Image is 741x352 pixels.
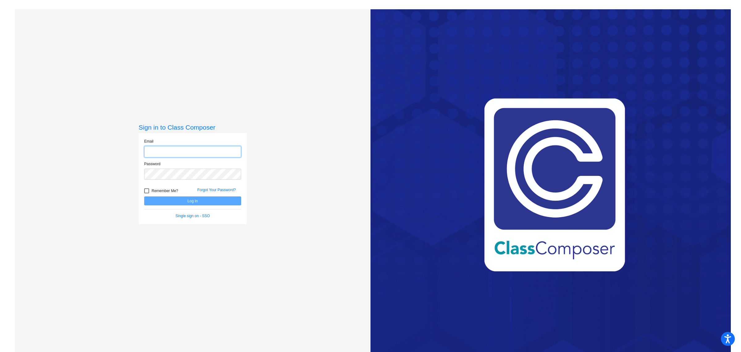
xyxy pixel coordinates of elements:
[197,188,236,192] a: Forgot Your Password?
[144,161,161,167] label: Password
[152,187,178,195] span: Remember Me?
[175,214,210,218] a: Single sign on - SSO
[144,196,241,205] button: Log In
[144,139,153,144] label: Email
[139,123,247,131] h3: Sign in to Class Composer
